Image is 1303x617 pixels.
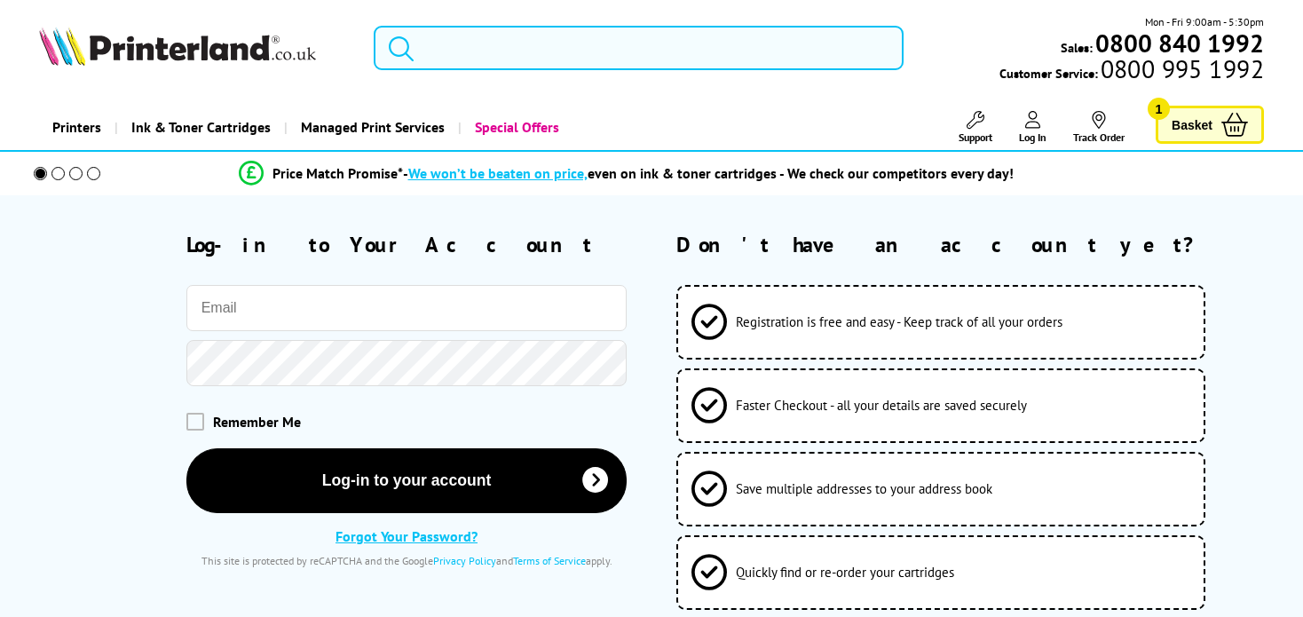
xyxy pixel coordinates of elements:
a: Support [959,111,992,144]
button: Log-in to your account [186,448,628,513]
li: modal_Promise [9,158,1243,189]
a: Managed Print Services [284,105,458,150]
span: Mon - Fri 9:00am - 5:30pm [1145,13,1264,30]
div: - even on ink & toner cartridges - We check our competitors every day! [403,164,1014,182]
span: Ink & Toner Cartridges [131,105,271,150]
span: 1 [1148,98,1170,120]
a: Track Order [1073,111,1125,144]
div: This site is protected by reCAPTCHA and the Google and apply. [186,554,628,567]
a: Ink & Toner Cartridges [115,105,284,150]
input: Email [186,285,628,331]
a: Special Offers [458,105,573,150]
span: Price Match Promise* [272,164,403,182]
span: 0800 995 1992 [1098,60,1264,77]
span: We won’t be beaten on price, [408,164,588,182]
span: Basket [1172,113,1212,137]
span: Quickly find or re-order your cartridges [736,564,954,581]
a: Privacy Policy [433,554,496,567]
span: Faster Checkout - all your details are saved securely [736,397,1027,414]
span: Sales: [1061,39,1093,56]
a: Basket 1 [1156,106,1264,144]
a: Terms of Service [513,554,586,567]
a: Printers [39,105,115,150]
a: Log In [1019,111,1046,144]
span: Customer Service: [999,60,1264,82]
span: Log In [1019,131,1046,144]
img: Printerland Logo [39,27,316,66]
span: Save multiple addresses to your address book [736,480,992,497]
a: Forgot Your Password? [336,527,478,545]
h2: Log-in to Your Account [186,231,628,258]
span: Support [959,131,992,144]
h2: Don't have an account yet? [676,231,1264,258]
a: 0800 840 1992 [1093,35,1264,51]
a: Printerland Logo [39,27,351,69]
span: Registration is free and easy - Keep track of all your orders [736,313,1062,330]
span: Remember Me [213,413,301,431]
b: 0800 840 1992 [1095,27,1264,59]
